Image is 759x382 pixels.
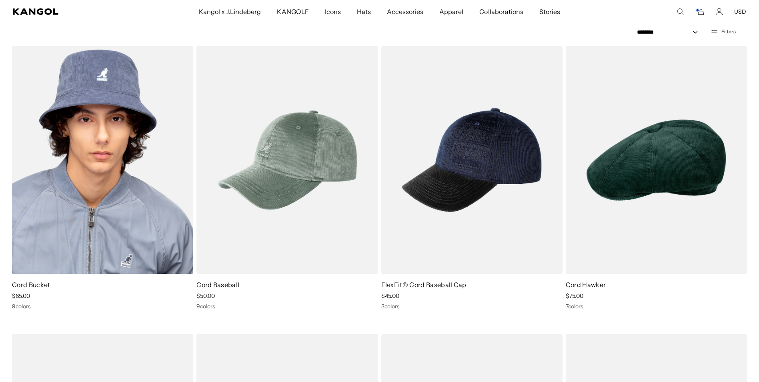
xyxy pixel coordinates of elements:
[196,281,239,289] a: Cord Baseball
[716,8,723,15] a: Account
[566,46,747,274] img: Cord Hawker
[721,29,736,34] span: Filters
[12,281,50,289] a: Cord Bucket
[196,46,378,274] img: Cord Baseball
[12,292,30,300] span: $65.00
[12,46,193,274] img: Cord Bucket
[381,281,467,289] a: FlexFit® Cord Baseball Cap
[706,28,741,35] button: Open filters
[381,303,563,310] div: 3 colors
[12,303,193,310] div: 9 colors
[734,8,746,15] button: USD
[677,8,684,15] summary: Search here
[634,28,706,36] select: Sort by: Featured
[566,281,606,289] a: Cord Hawker
[566,292,583,300] span: $75.00
[196,292,215,300] span: $50.00
[381,46,563,274] img: FlexFit® Cord Baseball Cap
[566,303,747,310] div: 7 colors
[13,8,132,15] a: Kangol
[695,8,705,15] button: Cart
[196,303,378,310] div: 9 colors
[381,292,399,300] span: $45.00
